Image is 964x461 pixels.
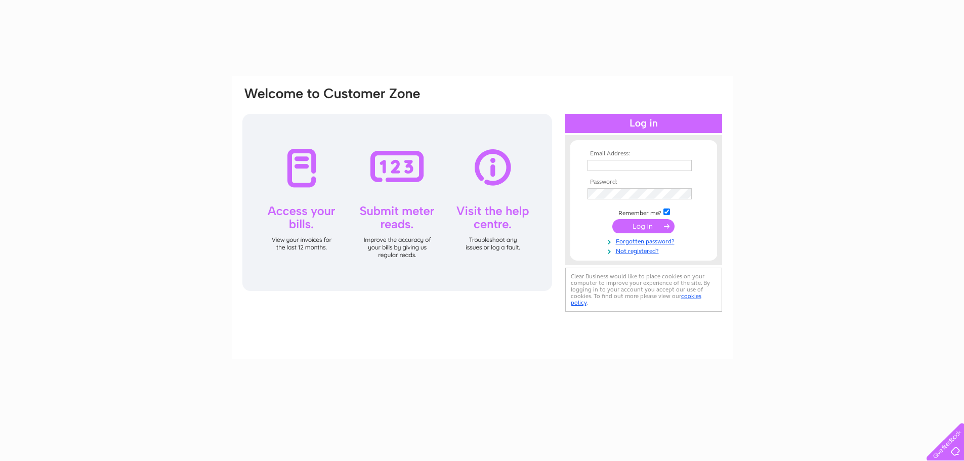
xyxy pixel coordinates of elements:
a: Forgotten password? [588,236,702,245]
input: Submit [612,219,675,233]
a: cookies policy [571,292,701,306]
a: Not registered? [588,245,702,255]
td: Remember me? [585,207,702,217]
th: Password: [585,179,702,186]
div: Clear Business would like to place cookies on your computer to improve your experience of the sit... [565,268,722,312]
th: Email Address: [585,150,702,157]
